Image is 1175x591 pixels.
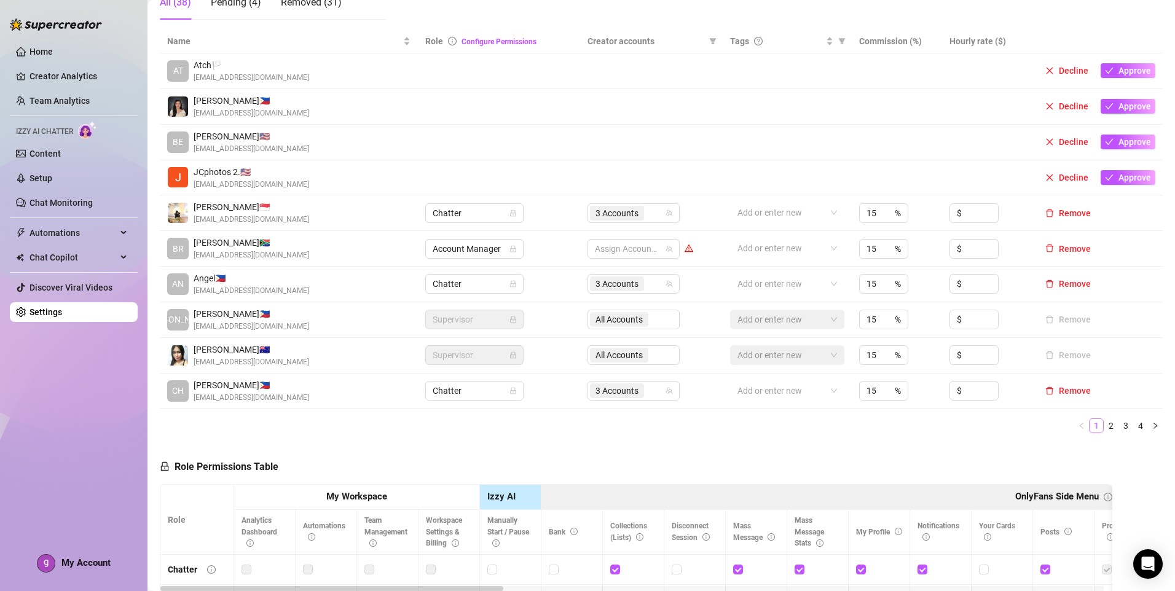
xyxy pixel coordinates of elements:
span: Chatter [433,275,516,293]
button: Decline [1040,63,1093,78]
li: Previous Page [1074,418,1089,433]
span: team [666,387,673,394]
button: Approve [1101,170,1155,185]
a: Creator Analytics [29,66,128,86]
th: Commission (%) [852,29,943,53]
span: delete [1045,280,1054,288]
button: Decline [1040,135,1093,149]
button: left [1074,418,1089,433]
button: right [1148,418,1163,433]
span: [EMAIL_ADDRESS][DOMAIN_NAME] [194,143,309,155]
span: lock [509,245,517,252]
span: info-circle [816,539,823,547]
span: Collections (Lists) [610,522,647,542]
span: Remove [1059,279,1091,289]
span: Approve [1118,137,1151,147]
span: [EMAIL_ADDRESS][DOMAIN_NAME] [194,214,309,225]
span: lock [509,316,517,323]
span: Approve [1118,101,1151,111]
span: right [1152,422,1159,429]
button: Remove [1040,276,1096,291]
span: Mass Message [733,522,775,542]
span: info-circle [308,533,315,541]
span: My Profile [856,528,902,536]
span: Your Cards [979,522,1015,542]
span: [EMAIL_ADDRESS][DOMAIN_NAME] [194,108,309,119]
span: Disconnect Session [672,522,710,542]
div: Chatter [168,563,197,576]
span: check [1105,138,1114,146]
span: close [1045,138,1054,146]
span: delete [1045,386,1054,395]
th: Hourly rate ($) [942,29,1033,53]
span: [PERSON_NAME] [145,313,211,326]
a: Home [29,47,53,57]
li: Next Page [1148,418,1163,433]
a: 4 [1134,419,1147,432]
span: Workspace Settings & Billing [426,516,462,548]
img: Chat Copilot [16,253,24,262]
span: [PERSON_NAME] 🇺🇸 [194,130,309,143]
span: [EMAIL_ADDRESS][DOMAIN_NAME] [194,285,309,297]
span: info-circle [1104,493,1112,501]
span: 3 Accounts [595,206,639,220]
th: Name [160,29,418,53]
span: Approve [1118,66,1151,76]
a: Team Analytics [29,96,90,106]
span: filter [709,37,717,45]
span: info-circle [1064,528,1072,535]
span: [EMAIL_ADDRESS][DOMAIN_NAME] [194,72,309,84]
button: Remove [1040,348,1096,362]
span: [EMAIL_ADDRESS][DOMAIN_NAME] [194,249,309,261]
span: close [1045,173,1054,182]
span: info-circle [984,533,991,541]
a: Discover Viral Videos [29,283,112,292]
span: AT [173,64,183,77]
span: [EMAIL_ADDRESS][DOMAIN_NAME] [194,392,309,404]
span: Angel 🇵🇭 [194,272,309,285]
span: [PERSON_NAME] 🇦🇺 [194,343,309,356]
span: Automations [303,522,345,542]
span: Decline [1059,173,1088,182]
span: info-circle [922,533,930,541]
a: Chat Monitoring [29,198,93,208]
span: info-circle [246,539,254,547]
img: logo-BBDzfeDw.svg [10,18,102,31]
span: close [1045,66,1054,75]
span: Izzy AI Chatter [16,126,73,138]
span: 3 Accounts [590,276,644,291]
span: Automations [29,223,117,243]
button: Remove [1040,241,1096,256]
span: Creator accounts [587,34,704,48]
img: AI Chatter [78,121,97,139]
span: check [1105,66,1114,75]
a: Settings [29,307,62,317]
span: delete [1045,244,1054,252]
span: AN [172,277,184,291]
span: Team Management [364,516,407,548]
span: warning [685,244,693,252]
span: BR [173,242,184,256]
a: Setup [29,173,52,183]
img: Moana Seas [168,345,188,366]
button: Remove [1040,206,1096,221]
span: close [1045,102,1054,111]
a: Content [29,149,61,159]
a: Configure Permissions [462,37,536,46]
span: info-circle [492,539,500,547]
span: [PERSON_NAME] 🇸🇬 [194,200,309,214]
span: 3 Accounts [590,206,644,221]
span: info-circle [448,37,457,45]
div: Open Intercom Messenger [1133,549,1163,579]
span: info-circle [636,533,643,541]
span: info-circle [702,533,710,541]
span: info-circle [570,528,578,535]
a: 3 [1119,419,1133,432]
button: Approve [1101,135,1155,149]
span: Manually Start / Pause [487,516,529,548]
span: [PERSON_NAME] 🇵🇭 [194,378,309,392]
span: Decline [1059,66,1088,76]
span: team [666,280,673,288]
span: team [666,209,673,217]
